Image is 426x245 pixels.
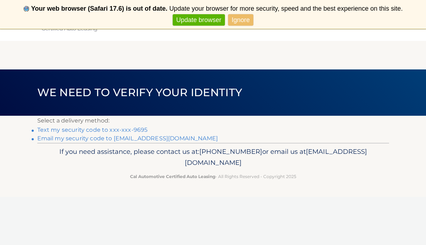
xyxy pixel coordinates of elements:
p: - All Rights Reserved - Copyright 2025 [42,173,384,180]
span: Update your browser for more security, speed and the best experience on this site. [169,5,403,12]
span: We need to verify your identity [37,86,242,99]
a: Email my security code to [EMAIL_ADDRESS][DOMAIN_NAME] [37,135,218,142]
span: [PHONE_NUMBER] [199,147,262,156]
a: Update browser [173,14,225,26]
b: Your web browser (Safari 17.6) is out of date. [31,5,168,12]
p: If you need assistance, please contact us at: or email us at [42,146,384,169]
strong: Cal Automotive Certified Auto Leasing [130,174,215,179]
p: Select a delivery method: [37,116,389,126]
a: Ignore [228,14,253,26]
a: Text my security code to xxx-xxx-9695 [37,126,148,133]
